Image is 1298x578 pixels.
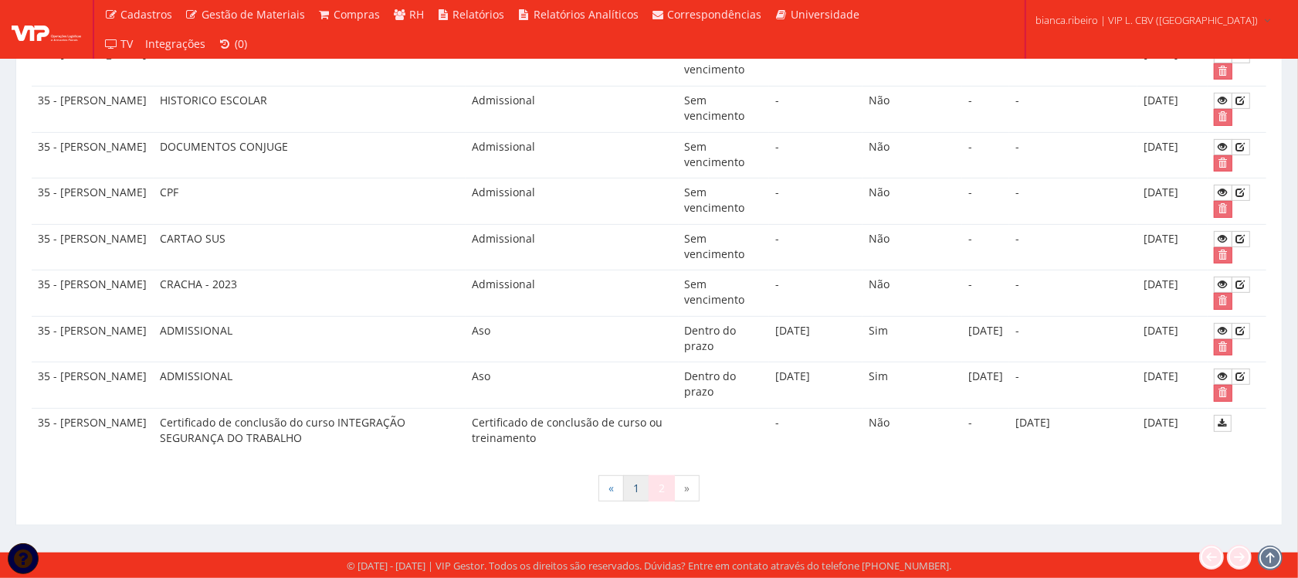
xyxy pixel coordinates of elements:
[1137,40,1207,87] td: [DATE]
[466,178,678,225] td: Admissional
[140,29,212,59] a: Integrações
[769,132,863,178] td: -
[1009,270,1137,317] td: -
[863,40,962,87] td: Não
[32,132,154,178] td: 35 - [PERSON_NAME]
[769,316,863,362] td: [DATE]
[146,36,206,51] span: Integrações
[962,86,1009,132] td: -
[1137,86,1207,132] td: [DATE]
[679,178,769,225] td: Sem vencimento
[769,270,863,317] td: -
[1009,40,1137,87] td: -
[1009,178,1137,225] td: -
[769,224,863,270] td: -
[1009,224,1137,270] td: -
[679,86,769,132] td: Sem vencimento
[1137,270,1207,317] td: [DATE]
[98,29,140,59] a: TV
[1137,316,1207,362] td: [DATE]
[334,7,381,22] span: Compras
[121,36,134,51] span: TV
[863,224,962,270] td: Não
[32,86,154,132] td: 35 - [PERSON_NAME]
[1137,132,1207,178] td: [DATE]
[1035,12,1258,28] span: bianca.ribeiro | VIP L. CBV ([GEOGRAPHIC_DATA])
[154,316,466,362] td: ADMISSIONAL
[1009,316,1137,362] td: -
[769,408,863,451] td: -
[154,178,466,225] td: CPF
[863,362,962,409] td: Sim
[154,40,466,87] td: PIS
[154,224,466,270] td: CARTAO SUS
[32,224,154,270] td: 35 - [PERSON_NAME]
[534,7,639,22] span: Relatórios Analíticos
[962,270,1009,317] td: -
[1009,408,1137,451] td: [DATE]
[466,86,678,132] td: Admissional
[769,362,863,409] td: [DATE]
[863,132,962,178] td: Não
[235,36,247,51] span: (0)
[863,316,962,362] td: Sim
[791,7,859,22] span: Universidade
[466,408,678,451] td: Certificado de conclusão de curso ou treinamento
[32,362,154,409] td: 35 - [PERSON_NAME]
[863,270,962,317] td: Não
[679,316,769,362] td: Dentro do prazo
[679,40,769,87] td: Sem vencimento
[1009,86,1137,132] td: -
[962,316,1009,362] td: [DATE]
[769,178,863,225] td: -
[453,7,505,22] span: Relatórios
[32,270,154,317] td: 35 - [PERSON_NAME]
[679,132,769,178] td: Sem vencimento
[466,270,678,317] td: Admissional
[674,475,700,501] span: »
[32,316,154,362] td: 35 - [PERSON_NAME]
[409,7,424,22] span: RH
[1137,362,1207,409] td: [DATE]
[769,40,863,87] td: -
[769,86,863,132] td: -
[466,40,678,87] td: Admissional
[1137,178,1207,225] td: [DATE]
[1009,132,1137,178] td: -
[962,408,1009,451] td: -
[1137,224,1207,270] td: [DATE]
[679,362,769,409] td: Dentro do prazo
[962,178,1009,225] td: -
[466,224,678,270] td: Admissional
[202,7,305,22] span: Gestão de Materiais
[121,7,173,22] span: Cadastros
[668,7,762,22] span: Correspondências
[962,40,1009,87] td: -
[679,270,769,317] td: Sem vencimento
[962,224,1009,270] td: -
[154,362,466,409] td: ADMISSIONAL
[466,362,678,409] td: Aso
[154,408,466,451] td: Certificado de conclusão do curso INTEGRAÇÃO SEGURANÇA DO TRABALHO
[32,408,154,451] td: 35 - [PERSON_NAME]
[212,29,254,59] a: (0)
[962,362,1009,409] td: [DATE]
[32,178,154,225] td: 35 - [PERSON_NAME]
[1009,362,1137,409] td: -
[598,475,624,501] a: « Anterior
[649,475,675,501] span: 2
[154,132,466,178] td: DOCUMENTOS CONJUGE
[1137,408,1207,451] td: [DATE]
[154,86,466,132] td: HISTORICO ESCOLAR
[962,132,1009,178] td: -
[863,178,962,225] td: Não
[623,475,649,501] a: 1
[347,559,951,573] div: © [DATE] - [DATE] | VIP Gestor. Todos os direitos são reservados. Dúvidas? Entre em contato atrav...
[863,408,962,451] td: Não
[466,316,678,362] td: Aso
[679,224,769,270] td: Sem vencimento
[154,270,466,317] td: CRACHA - 2023
[863,86,962,132] td: Não
[32,40,154,87] td: 35 - [PERSON_NAME]
[466,132,678,178] td: Admissional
